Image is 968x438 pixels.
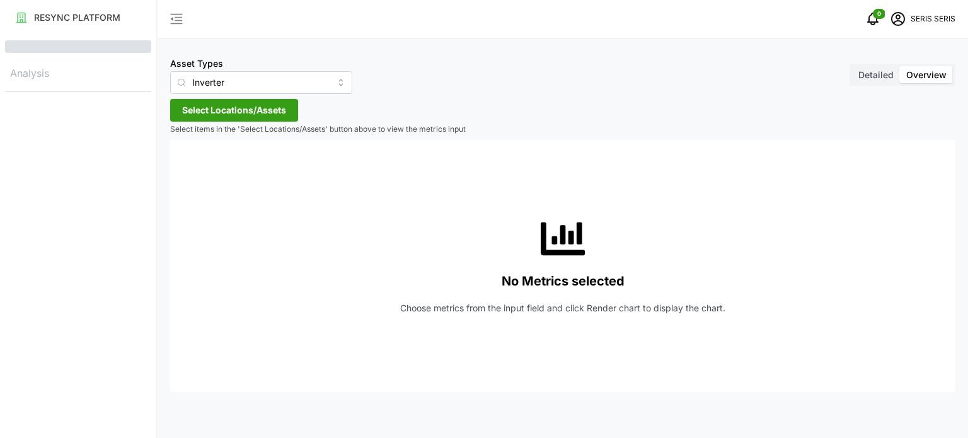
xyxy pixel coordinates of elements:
p: Select items in the 'Select Locations/Assets' button above to view the metrics input [170,124,955,135]
p: Choose metrics from the input field and click Render chart to display the chart. [400,302,725,314]
button: schedule [885,6,911,32]
button: Select Locations/Assets [170,99,298,122]
span: Detailed [858,69,894,80]
span: Overview [906,69,947,80]
button: notifications [860,6,885,32]
p: Analysis [5,63,151,81]
p: RESYNC PLATFORM [34,11,120,24]
span: Select Locations/Assets [182,100,286,121]
a: RESYNC PLATFORM [5,5,151,30]
span: 0 [877,9,881,18]
p: No Metrics selected [502,271,625,292]
p: SERIS SERIS [911,13,955,25]
label: Asset Types [170,57,223,71]
button: RESYNC PLATFORM [5,6,151,29]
